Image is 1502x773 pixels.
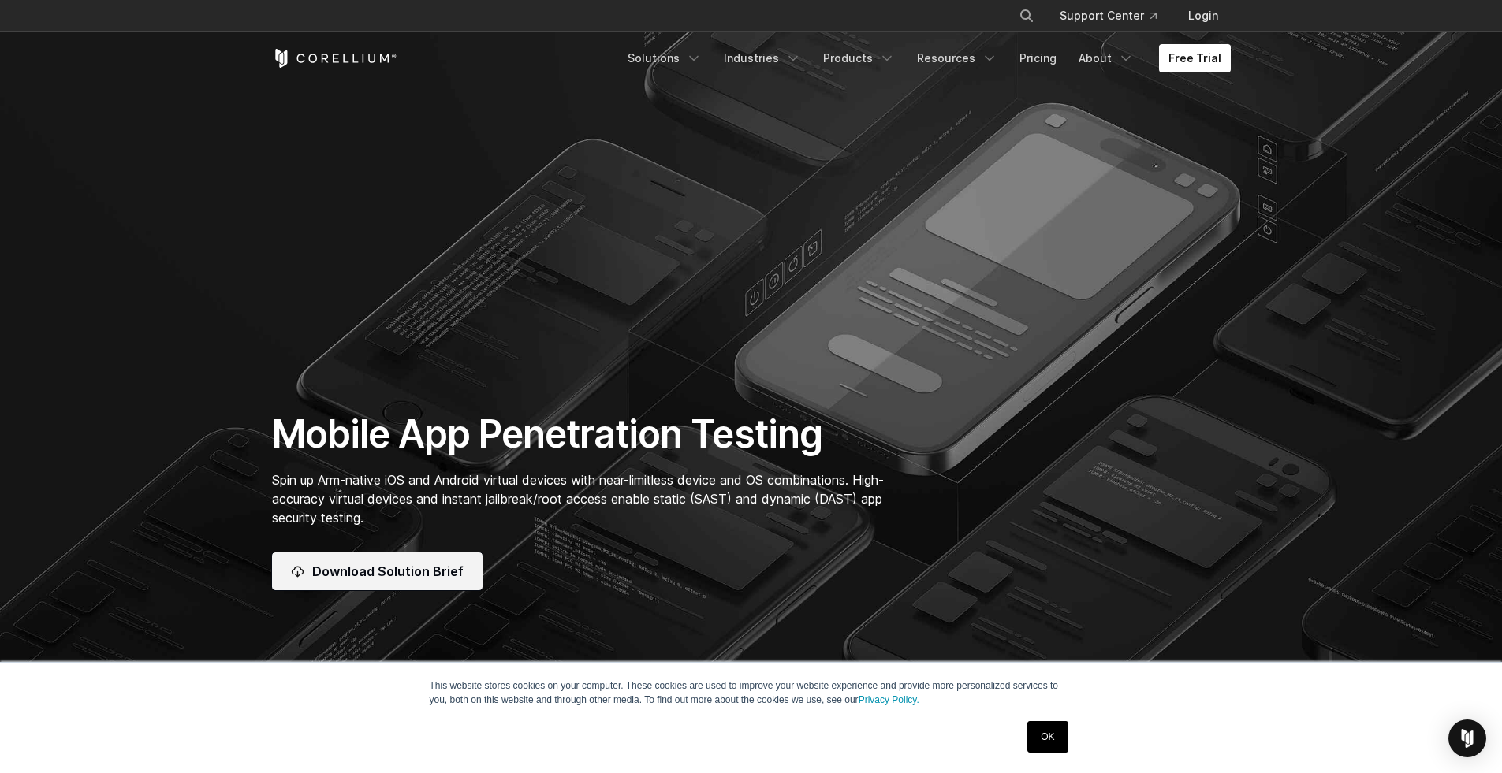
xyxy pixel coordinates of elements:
h1: Mobile App Penetration Testing [272,411,900,458]
a: Products [814,44,904,72]
span: Spin up Arm-native iOS and Android virtual devices with near-limitless device and OS combinations... [272,472,884,526]
a: Download Solution Brief [272,552,483,590]
a: OK [1027,721,1068,753]
span: Download Solution Brief [312,562,464,581]
a: Support Center [1047,2,1169,30]
div: Open Intercom Messenger [1448,719,1486,757]
a: Login [1176,2,1231,30]
p: This website stores cookies on your computer. These cookies are used to improve your website expe... [430,678,1073,707]
a: Industries [714,44,811,72]
a: About [1069,44,1143,72]
a: Corellium Home [272,49,397,68]
a: Privacy Policy. [859,694,919,705]
a: Free Trial [1159,44,1231,72]
div: Navigation Menu [618,44,1231,72]
div: Navigation Menu [1000,2,1231,30]
a: Resources [908,44,1007,72]
a: Pricing [1010,44,1066,72]
button: Search [1012,2,1041,30]
a: Solutions [618,44,711,72]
